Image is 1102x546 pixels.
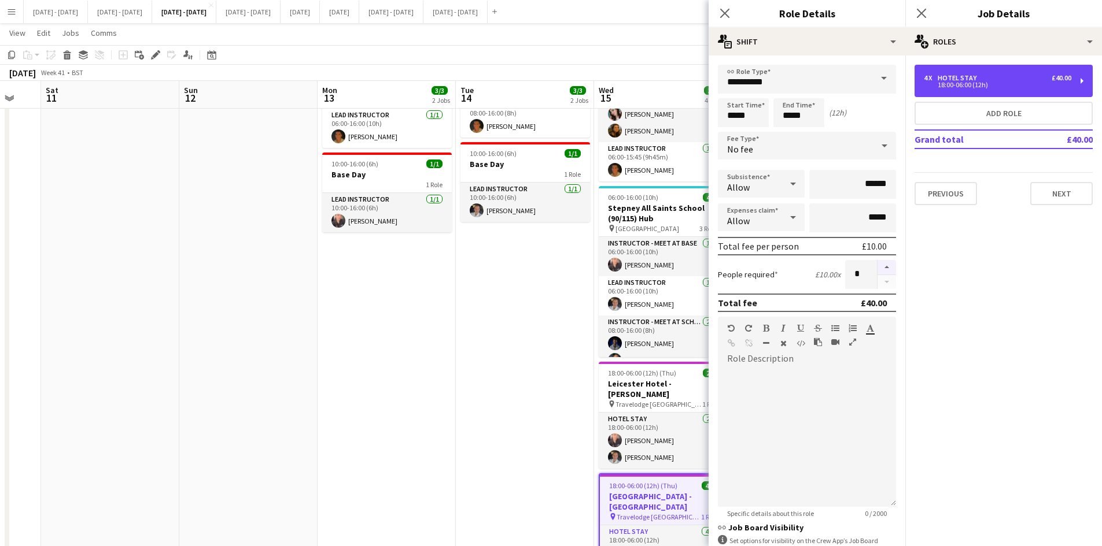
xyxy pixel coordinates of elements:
span: 06:00-16:00 (10h) [608,193,658,202]
button: Redo [745,324,753,333]
app-card-role: Hotel Stay2/218:00-06:00 (12h)[PERSON_NAME][PERSON_NAME] [599,413,728,469]
span: 12 [182,91,198,105]
app-card-role: Lead Instructor1/110:00-16:00 (6h)[PERSON_NAME] [460,183,590,222]
button: Strikethrough [814,324,822,333]
h3: Base Day [322,169,452,180]
app-card-role: Lead Instructor1/110:00-16:00 (6h)[PERSON_NAME] [322,193,452,232]
td: £40.00 [1030,130,1093,148]
span: 15 [597,91,614,105]
div: BST [72,68,83,77]
h3: Job Details [905,6,1102,21]
h3: Leicester Hotel - [PERSON_NAME] [599,378,728,399]
span: No fee [727,143,753,155]
label: People required [718,269,778,280]
button: [DATE] [281,1,320,23]
div: £10.00 x [815,269,841,280]
button: Clear Formatting [779,339,787,348]
div: Hotel Stay [938,74,981,82]
span: 13 [320,91,337,105]
div: Set options for visibility on the Crew App’s Job Board [718,535,896,546]
button: Text Color [866,324,874,333]
span: Sun [184,85,198,95]
span: 1 Role [701,512,718,521]
div: Roles [905,28,1102,55]
div: 2 Jobs [432,96,450,105]
h3: [GEOGRAPHIC_DATA] - [GEOGRAPHIC_DATA] [600,491,727,512]
button: Fullscreen [849,337,857,347]
span: Week 41 [38,68,67,77]
a: Jobs [57,25,84,40]
span: 1/1 [565,149,581,158]
button: Insert video [831,337,839,347]
span: 2/2 [703,369,719,377]
app-card-role: Instructor - Meet at School2/208:00-16:00 (8h)[PERSON_NAME][PERSON_NAME] [599,315,728,372]
span: Travelodge [GEOGRAPHIC_DATA] [616,400,702,408]
span: 10:00-16:00 (6h) [331,159,378,168]
button: Undo [727,324,735,333]
div: 2 Jobs [570,96,588,105]
button: [DATE] - [DATE] [152,1,216,23]
span: 0 / 2000 [856,509,896,518]
app-card-role: Lead Instructor1/108:00-16:00 (8h)[PERSON_NAME] [460,98,590,138]
div: Total fee per person [718,240,799,252]
h3: Base Day [460,159,590,169]
button: Ordered List [849,324,857,333]
span: 4/4 [702,481,718,490]
span: Mon [322,85,337,95]
span: Wed [599,85,614,95]
span: Specific details about this role [718,509,823,518]
span: 10:00-16:00 (6h) [470,149,517,158]
td: Grand total [915,130,1030,148]
button: Previous [915,182,977,205]
span: 14 [459,91,474,105]
h3: Role Details [709,6,905,21]
div: £10.00 [862,240,887,252]
a: Comms [86,25,121,40]
span: Edit [37,28,50,38]
span: 1 Role [564,170,581,179]
button: Next [1030,182,1093,205]
button: [DATE] [320,1,359,23]
span: 14/14 [704,86,727,95]
span: 1 Role [426,180,443,189]
h3: Stepney All Saints School (90/115) Hub [599,203,728,224]
button: HTML Code [797,339,805,348]
div: 4 Jobs [705,96,727,105]
span: 1 Role [702,400,719,408]
button: Bold [762,324,770,333]
app-card-role: Lead Instructor1/106:00-16:00 (10h)[PERSON_NAME] [599,276,728,315]
span: 3/3 [432,86,448,95]
span: Tue [460,85,474,95]
div: (12h) [829,107,846,118]
span: Travelodge [GEOGRAPHIC_DATA] EM Airport [GEOGRAPHIC_DATA] M1 [617,512,701,521]
app-job-card: 10:00-16:00 (6h)1/1Base Day1 RoleLead Instructor1/110:00-16:00 (6h)[PERSON_NAME] [460,142,590,222]
span: 4/4 [703,193,719,202]
span: 18:00-06:00 (12h) (Thu) [609,481,677,490]
span: View [9,28,25,38]
app-job-card: 06:00-16:00 (10h)4/4Stepney All Saints School (90/115) Hub [GEOGRAPHIC_DATA]3 RolesInstructor - M... [599,186,728,357]
span: 11 [44,91,58,105]
button: [DATE] - [DATE] [24,1,88,23]
span: Jobs [62,28,79,38]
div: 4 x [924,74,938,82]
button: Add role [915,102,1093,125]
app-job-card: 10:00-16:00 (6h)1/1Base Day1 RoleLead Instructor1/110:00-16:00 (6h)[PERSON_NAME] [322,153,452,232]
div: Shift [709,28,905,55]
button: [DATE] - [DATE] [88,1,152,23]
span: Sat [46,85,58,95]
button: Increase [878,260,896,275]
app-job-card: 18:00-06:00 (12h) (Thu)2/2Leicester Hotel - [PERSON_NAME] Travelodge [GEOGRAPHIC_DATA]1 RoleHotel... [599,362,728,469]
span: [GEOGRAPHIC_DATA] [616,224,679,233]
div: Total fee [718,297,757,309]
button: [DATE] - [DATE] [216,1,281,23]
button: Horizontal Line [762,339,770,348]
button: Italic [779,324,787,333]
span: 3 Roles [699,224,719,233]
span: Allow [727,181,750,193]
button: Underline [797,324,805,333]
a: View [5,25,30,40]
button: Paste as plain text [814,337,822,347]
app-card-role: Lead Instructor1/106:00-15:45 (9h45m)[PERSON_NAME] [599,142,728,181]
